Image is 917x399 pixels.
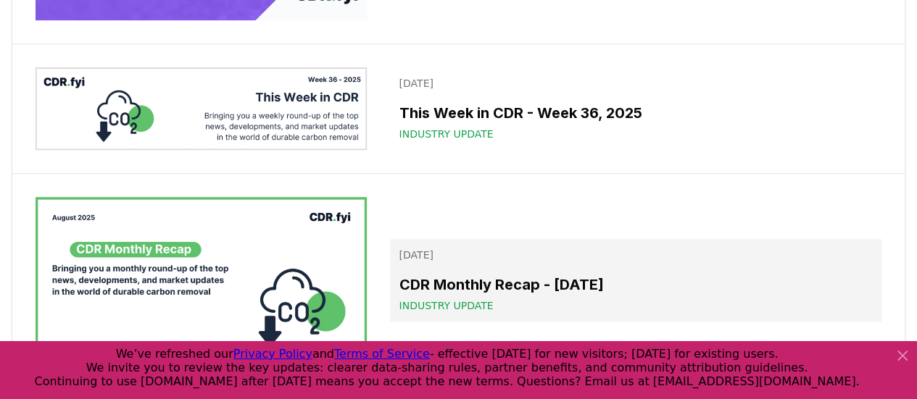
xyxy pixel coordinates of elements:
p: [DATE] [399,248,873,262]
h3: This Week in CDR - Week 36, 2025 [399,102,873,124]
img: CDR Monthly Recap - August 2025 blog post image [36,197,367,363]
span: Industry Update [399,127,493,141]
a: [DATE]CDR Monthly Recap - [DATE]Industry Update [390,239,881,322]
a: [DATE]This Week in CDR - Week 36, 2025Industry Update [390,67,881,150]
h3: CDR Monthly Recap - [DATE] [399,274,873,295]
img: This Week in CDR - Week 36, 2025 blog post image [36,67,367,150]
span: Industry Update [399,298,493,313]
p: [DATE] [399,76,873,91]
